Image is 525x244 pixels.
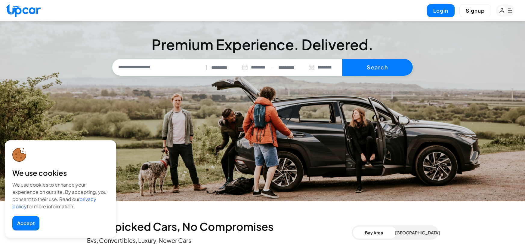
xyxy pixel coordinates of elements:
img: Upcar Logo [6,4,41,17]
img: cookie-icon.svg [12,148,26,162]
button: [GEOGRAPHIC_DATA] [395,227,437,239]
span: — [271,64,275,71]
div: We use cookies [12,168,109,178]
span: | [206,64,208,71]
div: We use cookies to enhance your experience on our site. By accepting, you consent to their use. Re... [12,181,109,210]
h2: Handpicked Cars, No Compromises [87,221,352,233]
button: Login [427,4,455,17]
button: Search [342,59,413,76]
button: Bay Area [353,227,395,239]
h3: Premium Experience. Delivered. [112,37,413,52]
button: Signup [459,4,491,17]
button: Accept [12,216,39,230]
